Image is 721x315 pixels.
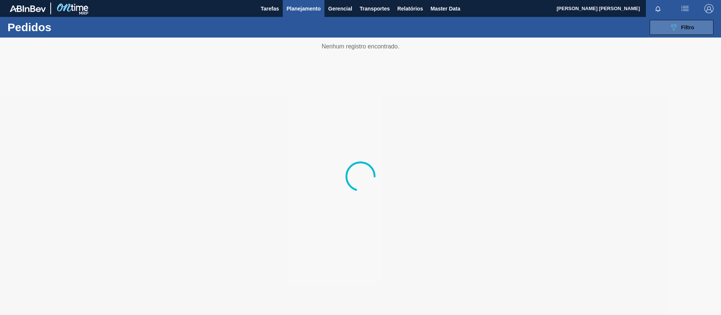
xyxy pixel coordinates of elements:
[261,4,279,13] span: Tarefas
[397,4,423,13] span: Relatórios
[681,24,694,30] span: Filtro
[10,5,46,12] img: TNhmsLtSVTkK8tSr43FrP2fwEKptu5GPRR3wAAAABJRU5ErkJggg==
[430,4,460,13] span: Master Data
[360,4,390,13] span: Transportes
[680,4,689,13] img: userActions
[8,23,120,32] h1: Pedidos
[328,4,352,13] span: Gerencial
[650,20,713,35] button: Filtro
[704,4,713,13] img: Logout
[646,3,670,14] button: Notificações
[287,4,321,13] span: Planejamento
